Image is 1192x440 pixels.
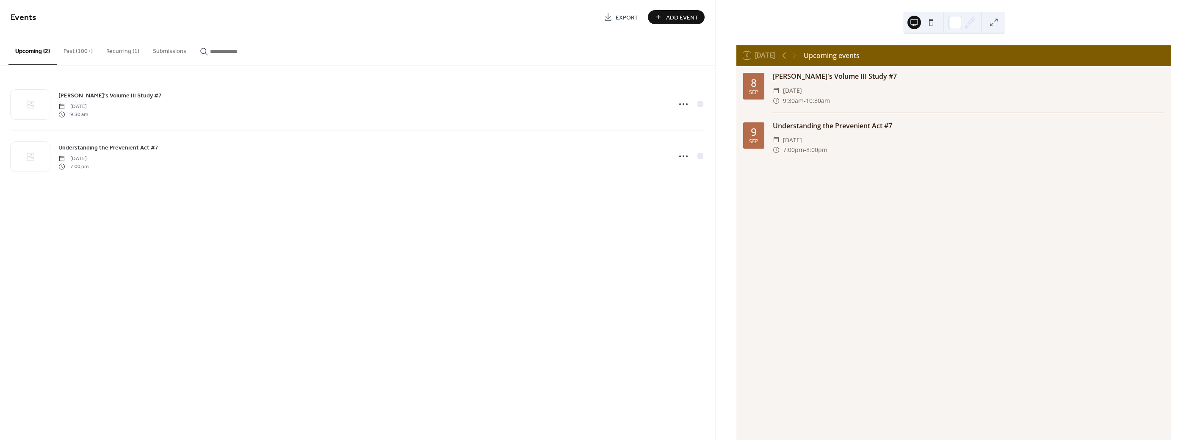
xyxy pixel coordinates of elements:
button: Past (100+) [57,34,100,64]
span: - [804,96,806,106]
a: Export [597,10,644,24]
div: ​ [773,135,780,145]
span: Understanding the Prevenient Act #7 [58,144,158,152]
div: [PERSON_NAME]'s Volume III Study #7 [773,71,1164,81]
span: 9:30am [783,96,804,106]
div: ​ [773,145,780,155]
div: Sep [749,90,758,95]
button: Recurring (1) [100,34,146,64]
span: [DATE] [783,135,802,145]
span: 9:30 am [58,111,88,118]
span: Events [11,9,36,26]
div: ​ [773,96,780,106]
button: Submissions [146,34,193,64]
span: 7:00 pm [58,163,89,170]
span: 10:30am [806,96,830,106]
button: Upcoming (2) [8,34,57,65]
button: Add Event [648,10,705,24]
a: [PERSON_NAME]'s Volume III Study #7 [58,91,162,100]
span: [DATE] [783,86,802,96]
span: Add Event [666,13,698,22]
span: [DATE] [58,103,88,111]
span: 8:00pm [806,145,827,155]
div: ​ [773,86,780,96]
span: [DATE] [58,155,89,163]
div: 8 [751,77,757,88]
span: - [804,145,806,155]
div: Sep [749,139,758,144]
div: 9 [751,127,757,137]
div: Understanding the Prevenient Act #7 [773,121,1164,131]
span: 7:00pm [783,145,804,155]
a: Understanding the Prevenient Act #7 [58,143,158,152]
div: Upcoming events [804,50,860,61]
span: Export [616,13,638,22]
